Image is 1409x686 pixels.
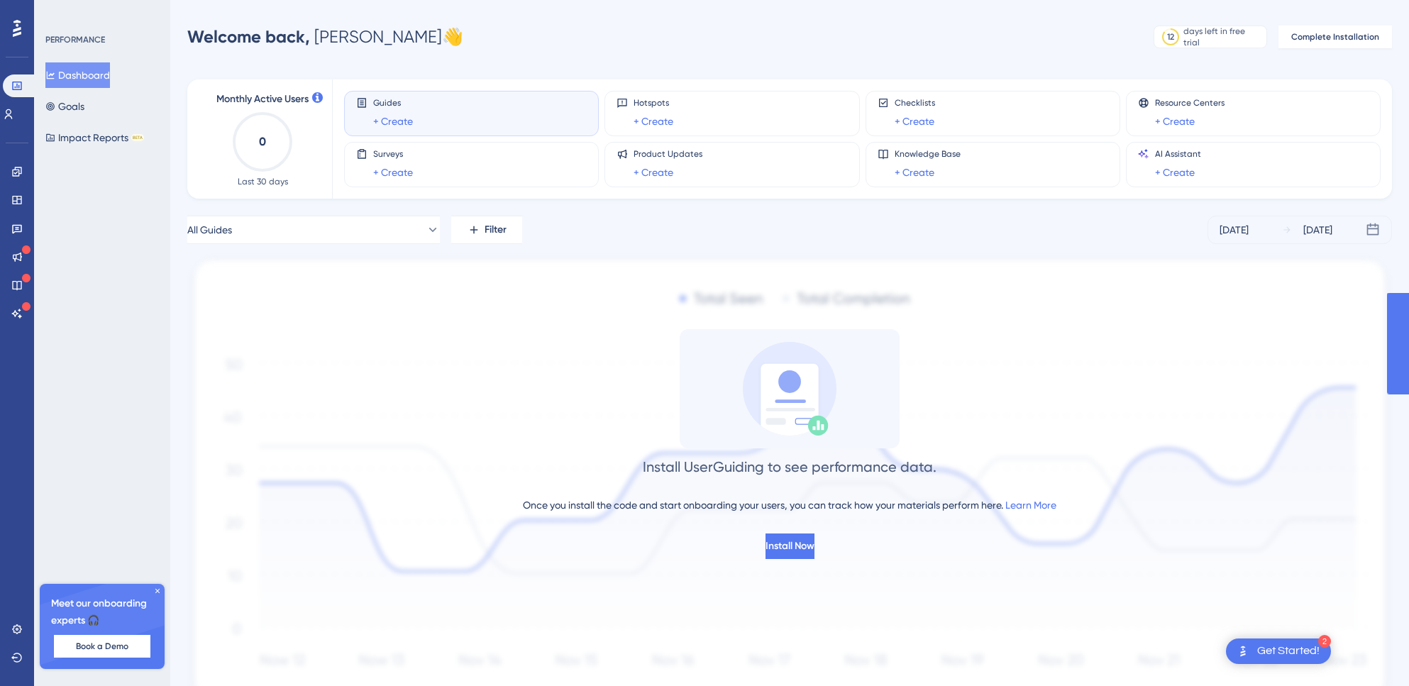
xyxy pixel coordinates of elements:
div: Install UserGuiding to see performance data. [643,457,936,477]
div: Get Started! [1257,643,1320,659]
span: Product Updates [634,148,702,160]
span: Book a Demo [76,641,128,652]
a: + Create [895,113,934,130]
span: Knowledge Base [895,148,961,160]
a: Learn More [1005,499,1056,511]
a: + Create [634,113,673,130]
button: All Guides [187,216,440,244]
button: Goals [45,94,84,119]
div: [DATE] [1303,221,1332,238]
span: Hotspots [634,97,673,109]
span: Meet our onboarding experts 🎧 [51,595,153,629]
a: + Create [1155,164,1195,181]
span: Filter [485,221,507,238]
div: 2 [1318,635,1331,648]
div: days left in free trial [1183,26,1262,48]
span: Guides [373,97,413,109]
div: [DATE] [1220,221,1249,238]
div: BETA [131,134,144,141]
iframe: UserGuiding AI Assistant Launcher [1349,630,1392,673]
span: Monthly Active Users [216,91,309,108]
span: Welcome back, [187,26,310,47]
a: + Create [373,113,413,130]
button: Book a Demo [54,635,150,658]
a: + Create [634,164,673,181]
img: launcher-image-alternative-text [1234,643,1251,660]
a: + Create [373,164,413,181]
span: Complete Installation [1291,31,1379,43]
span: Install Now [766,538,814,555]
text: 0 [259,135,266,148]
span: All Guides [187,221,232,238]
span: Last 30 days [238,176,288,187]
button: Dashboard [45,62,110,88]
button: Filter [451,216,522,244]
button: Impact ReportsBETA [45,125,144,150]
span: AI Assistant [1155,148,1201,160]
div: Once you install the code and start onboarding your users, you can track how your materials perfo... [523,497,1056,514]
a: + Create [1155,113,1195,130]
div: PERFORMANCE [45,34,105,45]
div: 12 [1167,31,1174,43]
div: [PERSON_NAME] 👋 [187,26,463,48]
span: Checklists [895,97,935,109]
a: + Create [895,164,934,181]
span: Surveys [373,148,413,160]
button: Install Now [766,533,814,559]
span: Resource Centers [1155,97,1225,109]
button: Complete Installation [1278,26,1392,48]
div: Open Get Started! checklist, remaining modules: 2 [1226,638,1331,664]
